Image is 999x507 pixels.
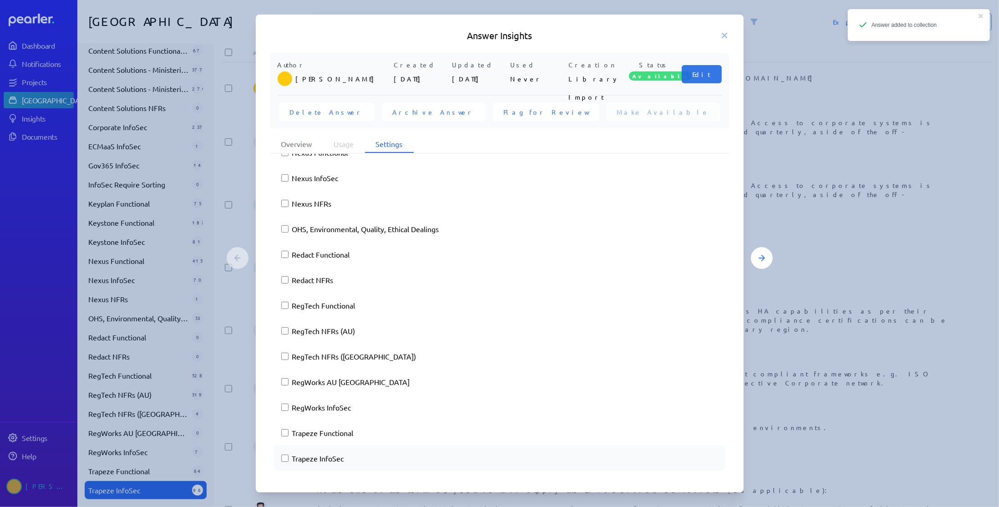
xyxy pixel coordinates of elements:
[693,70,711,79] span: Edit
[290,107,364,117] span: Delete Answer
[569,60,624,70] p: Creation
[452,70,507,88] p: [DATE]
[292,376,718,387] label: RegWorks AU [GEOGRAPHIC_DATA]
[751,247,773,269] button: Next Answer
[394,60,449,70] p: Created
[292,453,718,464] label: Trapeze InfoSec
[872,21,937,29] span: Answer added to collection
[227,247,248,269] button: Previous Answer
[382,103,486,121] button: Archive Answer
[278,71,292,86] img: Scott Hay
[569,70,624,88] p: Library Import
[270,29,729,42] h5: Answer Insights
[323,136,365,153] li: Usage
[292,402,718,413] label: RegWorks InfoSec
[292,249,718,260] label: Redact Functional
[279,103,375,121] button: Delete Answer
[278,60,390,70] p: Author
[504,107,588,117] span: Flag for Review
[292,274,718,285] label: Redact NFRs
[978,12,984,20] button: close
[292,427,718,438] label: Trapeze Functional
[606,103,720,121] button: Make Available
[393,107,475,117] span: Archive Answer
[292,300,718,311] label: RegTech Functional
[394,70,449,88] p: [DATE]
[292,198,718,209] label: Nexus NFRs
[292,325,718,336] label: RegTech NFRs (AU)
[292,172,718,183] label: Nexus InfoSec
[452,60,507,70] p: Updated
[511,60,565,70] p: Used
[682,65,722,83] button: Edit
[629,71,692,81] span: Available
[493,103,599,121] button: Flag for Review
[617,107,710,117] span: Make Available
[511,70,565,88] p: Never
[296,70,390,88] p: [PERSON_NAME]
[292,223,718,234] label: OHS, Environmental, Quality, Ethical Dealings
[292,351,718,362] label: RegTech NFRs ([GEOGRAPHIC_DATA])
[365,136,414,153] li: Settings
[627,60,682,70] p: Status
[270,136,323,153] li: Overview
